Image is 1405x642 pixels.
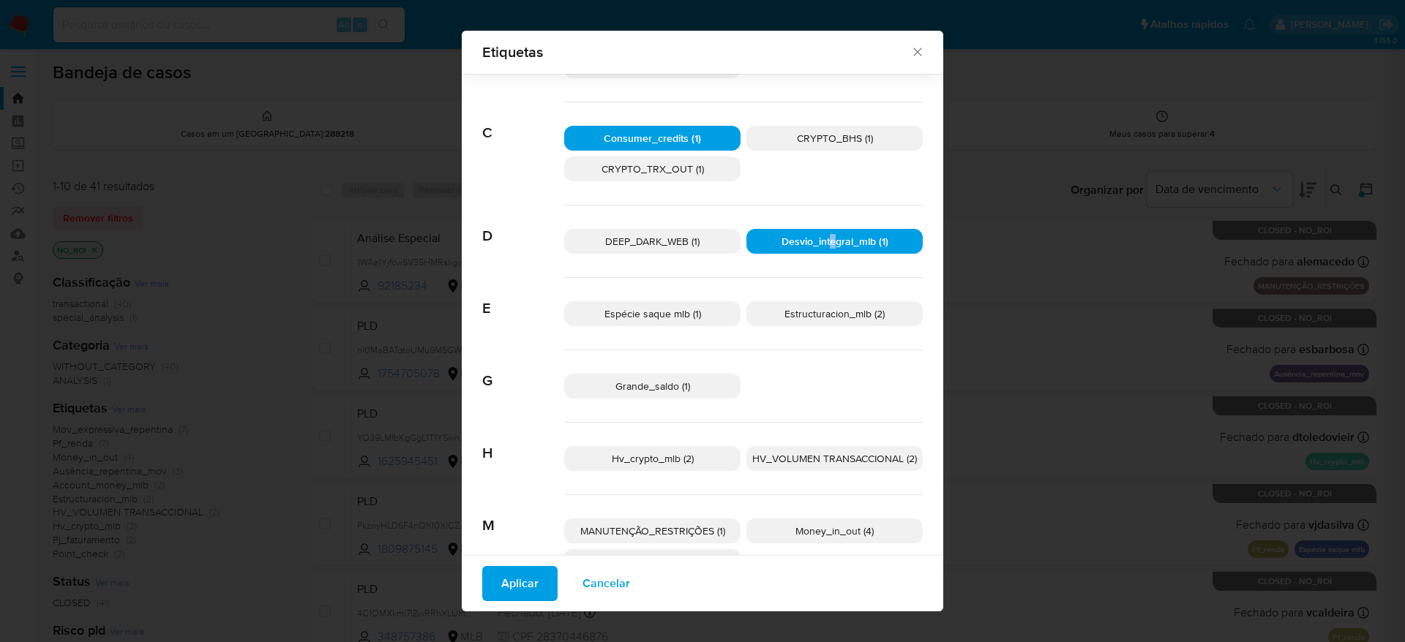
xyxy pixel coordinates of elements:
div: Estructuracion_mlb (2) [746,301,923,326]
span: Estructuracion_mlb (2) [784,306,885,321]
div: Grande_saldo (1) [564,374,741,399]
span: Etiquetas [482,45,910,59]
span: E [482,278,564,317]
button: Aplicar [482,566,558,601]
span: Consumer_credits (1) [604,131,701,146]
span: CRYPTO_BHS (1) [797,131,873,146]
div: Hv_crypto_mlb (2) [564,446,741,471]
span: M [482,495,564,535]
span: Desvio_integral_mlb (1) [782,234,888,249]
span: Hv_crypto_mlb (2) [612,451,694,466]
span: DEEP_DARK_WEB (1) [605,234,700,249]
div: Desvio_integral_mlb (1) [746,229,923,254]
span: C [482,102,564,142]
div: DEEP_DARK_WEB (1) [564,229,741,254]
span: D [482,205,564,245]
div: Money_in_out (4) [746,518,923,543]
span: G [482,350,564,390]
span: Cancelar [582,567,630,600]
div: Consumer_credits (1) [564,126,741,151]
span: Aplicar [501,567,539,600]
span: Money_in_out (4) [795,524,874,538]
div: HV_VOLUMEN TRANSACCIONAL (2) [746,446,923,471]
span: Espécie saque mlb (1) [604,306,701,321]
span: H [482,423,564,462]
div: Espécie saque mlb (1) [564,301,741,326]
span: CRYPTO_TRX_OUT (1) [602,162,704,176]
div: CRYPTO_BHS (1) [746,126,923,151]
span: HV_VOLUMEN TRANSACCIONAL (2) [752,451,917,466]
div: CRYPTO_TRX_OUT (1) [564,156,741,181]
span: Grande_saldo (1) [615,379,690,393]
button: Fechar [910,45,923,58]
div: MANUTENÇÃO_RESTRIÇÕES (1) [564,518,741,543]
button: Cancelar [563,566,649,601]
span: MANUTENÇÃO_RESTRIÇÕES (1) [580,524,725,538]
div: Mov_expressiva_repentina (7) [564,549,741,574]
